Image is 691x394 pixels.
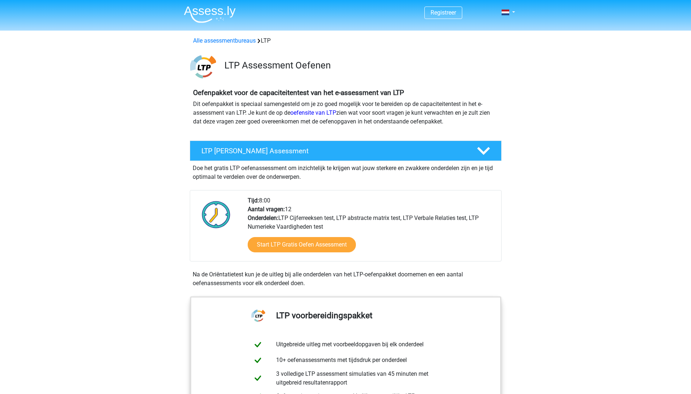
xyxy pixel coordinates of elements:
a: Start LTP Gratis Oefen Assessment [248,237,356,252]
b: Onderdelen: [248,214,278,221]
div: 8:00 12 LTP Cijferreeksen test, LTP abstracte matrix test, LTP Verbale Relaties test, LTP Numerie... [242,196,501,261]
img: Assessly [184,6,236,23]
b: Oefenpakket voor de capaciteitentest van het e-assessment van LTP [193,88,404,97]
a: oefensite van LTP [290,109,336,116]
a: Alle assessmentbureaus [193,37,256,44]
p: Dit oefenpakket is speciaal samengesteld om je zo goed mogelijk voor te bereiden op de capaciteit... [193,100,498,126]
a: Registreer [431,9,456,16]
a: LTP [PERSON_NAME] Assessment [187,141,504,161]
img: Klok [198,196,235,233]
h3: LTP Assessment Oefenen [224,60,496,71]
div: LTP [190,36,501,45]
img: ltp.png [190,54,216,80]
b: Tijd: [248,197,259,204]
h4: LTP [PERSON_NAME] Assessment [201,147,465,155]
div: Na de Oriëntatietest kun je de uitleg bij alle onderdelen van het LTP-oefenpakket doornemen en ee... [190,270,502,288]
b: Aantal vragen: [248,206,285,213]
div: Doe het gratis LTP oefenassessment om inzichtelijk te krijgen wat jouw sterkere en zwakkere onder... [190,161,502,181]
